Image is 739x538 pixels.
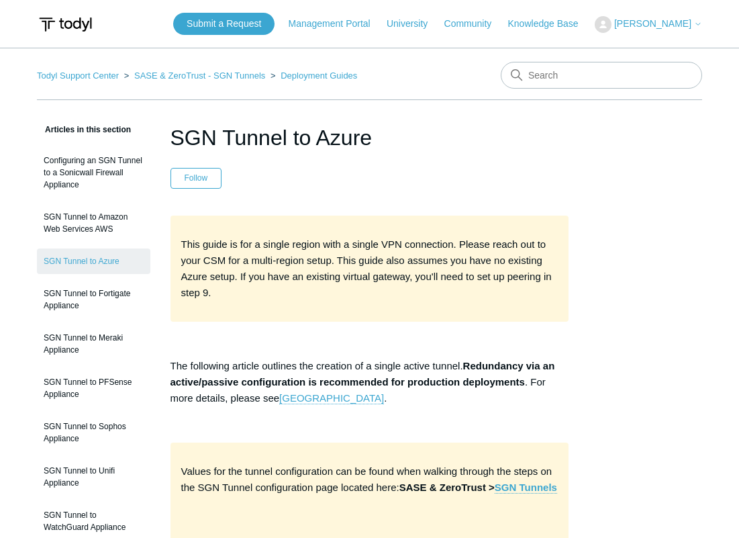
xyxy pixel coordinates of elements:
li: Todyl Support Center [37,71,121,81]
a: Deployment Guides [281,71,357,81]
h1: SGN Tunnel to Azure [170,122,569,154]
a: [GEOGRAPHIC_DATA] [279,392,384,404]
span: [PERSON_NAME] [614,18,691,29]
button: [PERSON_NAME] [595,16,702,33]
a: Community [444,17,505,31]
a: SGN Tunnel to Fortigate Appliance [37,281,150,318]
a: SGN Tunnel to Amazon Web Services AWS [37,204,150,242]
a: SGN Tunnel to Sophos Appliance [37,414,150,451]
a: University [387,17,441,31]
a: SGN Tunnel to Unifi Appliance [37,458,150,496]
li: SASE & ZeroTrust - SGN Tunnels [121,71,268,81]
a: Submit a Request [173,13,275,35]
a: Management Portal [289,17,384,31]
strong: SASE & ZeroTrust > [399,482,495,493]
li: Deployment Guides [268,71,357,81]
span: This guide is for a single region with a single VPN connection. Please reach out to your CSM for ... [181,238,552,298]
a: Configuring an SGN Tunnel to a Sonicwall Firewall Appliance [37,148,150,197]
span: Articles in this section [37,125,131,134]
strong: SGN Tunnels [495,482,557,493]
a: SASE & ZeroTrust - SGN Tunnels [134,71,265,81]
a: SGN Tunnels [495,482,557,494]
a: SGN Tunnel to PFSense Appliance [37,369,150,407]
a: Knowledge Base [508,17,592,31]
p: Values for the tunnel configuration can be found when walking through the steps on the SGN Tunnel... [181,463,558,496]
button: Follow Article [170,168,222,188]
p: The following article outlines the creation of a single active tunnel. . For more details, please... [170,358,569,406]
a: SGN Tunnel to Meraki Appliance [37,325,150,363]
img: Todyl Support Center Help Center home page [37,12,94,37]
a: Todyl Support Center [37,71,119,81]
a: SGN Tunnel to Azure [37,249,150,274]
strong: Redundancy via an active/passive configuration is recommended for production deployments [170,360,555,388]
input: Search [501,62,702,89]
